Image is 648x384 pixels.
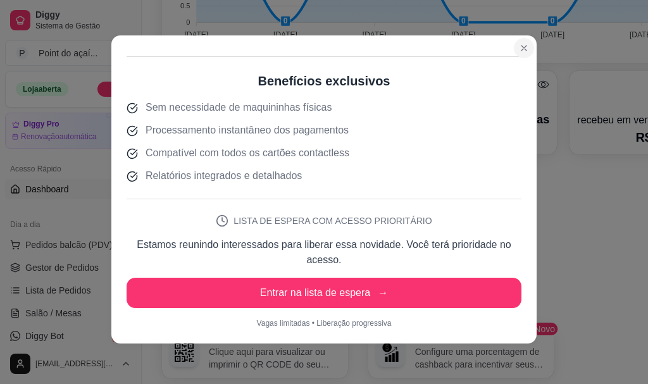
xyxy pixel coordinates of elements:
[514,38,534,58] button: Close
[146,168,302,183] span: Relatórios integrados e detalhados
[127,278,521,308] button: Entrar na lista de espera
[146,123,349,138] span: Processamento instantâneo dos pagamentos
[127,237,521,268] p: Estamos reunindo interessados para liberar essa novidade. Você terá prioridade no acesso.
[127,318,521,328] p: Vagas limitadas • Liberação progressiva
[234,214,432,227] span: LISTA DE ESPERA COM ACESSO PRIORITÁRIO
[127,72,521,90] h2: Benefícios exclusivos
[146,100,332,115] span: Sem necessidade de maquininhas físicas
[146,146,349,161] span: Compatível com todos os cartões contactless
[378,285,388,300] span: →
